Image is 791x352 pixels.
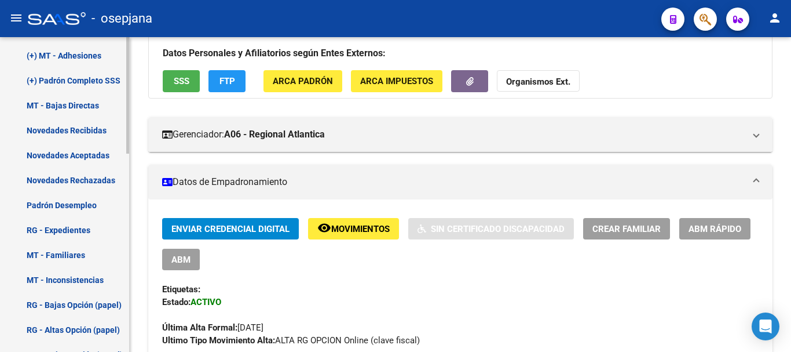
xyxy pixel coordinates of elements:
[171,255,191,265] span: ABM
[162,322,237,333] strong: Última Alta Formal:
[219,77,235,87] span: FTP
[679,218,750,239] button: ABM Rápido
[497,70,580,92] button: Organismos Ext.
[273,77,333,87] span: ARCA Padrón
[317,221,331,235] mat-icon: remove_red_eye
[162,335,420,346] span: ALTA RG OPCION Online (clave fiscal)
[752,313,779,340] div: Open Intercom Messenger
[162,322,263,333] span: [DATE]
[583,218,670,239] button: Crear Familiar
[148,117,772,152] mat-expansion-panel-header: Gerenciador:A06 - Regional Atlantica
[208,70,246,92] button: FTP
[162,249,200,270] button: ABM
[351,70,442,92] button: ARCA Impuestos
[162,297,191,307] strong: Estado:
[162,218,299,239] button: Enviar Credencial Digital
[9,11,23,25] mat-icon: menu
[191,297,221,307] strong: ACTIVO
[331,224,390,234] span: Movimientos
[224,128,325,141] strong: A06 - Regional Atlantica
[768,11,782,25] mat-icon: person
[163,45,758,61] h3: Datos Personales y Afiliatorios según Entes Externos:
[91,6,152,31] span: - osepjana
[592,224,661,234] span: Crear Familiar
[162,176,745,188] mat-panel-title: Datos de Empadronamiento
[163,70,200,92] button: SSS
[360,77,433,87] span: ARCA Impuestos
[689,224,741,234] span: ABM Rápido
[162,284,200,295] strong: Etiquetas:
[162,335,275,346] strong: Ultimo Tipo Movimiento Alta:
[431,224,565,234] span: Sin Certificado Discapacidad
[308,218,399,239] button: Movimientos
[162,128,745,141] mat-panel-title: Gerenciador:
[263,70,342,92] button: ARCA Padrón
[408,218,574,239] button: Sin Certificado Discapacidad
[148,165,772,199] mat-expansion-panel-header: Datos de Empadronamiento
[506,77,570,88] strong: Organismos Ext.
[171,224,290,234] span: Enviar Credencial Digital
[174,77,189,87] span: SSS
